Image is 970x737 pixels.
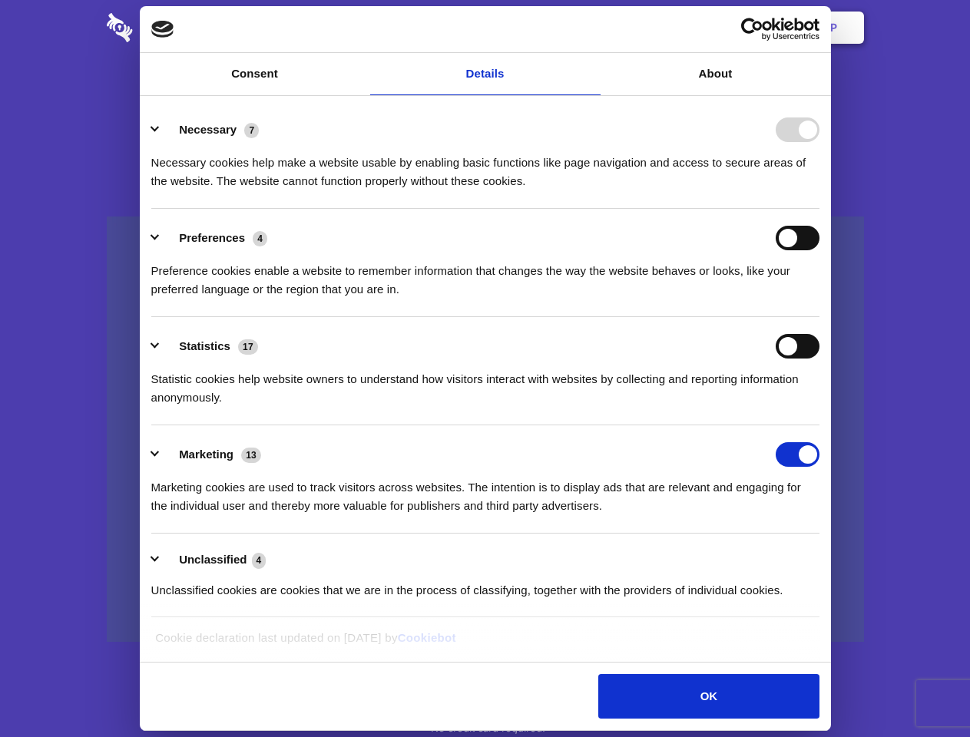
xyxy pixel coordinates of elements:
span: 17 [238,339,258,355]
div: Cookie declaration last updated on [DATE] by [144,629,826,659]
span: 13 [241,448,261,463]
div: Necessary cookies help make a website usable by enabling basic functions like page navigation and... [151,142,819,190]
button: Marketing (13) [151,442,271,467]
button: Necessary (7) [151,117,269,142]
a: Login [697,4,763,51]
h1: Eliminate Slack Data Loss. [107,69,864,124]
span: 4 [253,231,267,246]
a: Details [370,53,601,95]
div: Marketing cookies are used to track visitors across websites. The intention is to display ads tha... [151,467,819,515]
iframe: Drift Widget Chat Controller [893,660,952,719]
a: Consent [140,53,370,95]
div: Preference cookies enable a website to remember information that changes the way the website beha... [151,250,819,299]
label: Statistics [179,339,230,352]
button: OK [598,674,819,719]
a: Contact [623,4,694,51]
a: Usercentrics Cookiebot - opens in a new window [685,18,819,41]
a: Wistia video thumbnail [107,216,864,643]
span: 7 [244,123,259,138]
label: Necessary [179,123,237,136]
button: Unclassified (4) [151,550,276,570]
h4: Auto-redaction of sensitive data, encrypted data sharing and self-destructing private chats. Shar... [107,140,864,190]
span: 4 [252,553,267,568]
div: Unclassified cookies are cookies that we are in the process of classifying, together with the pro... [151,570,819,600]
img: logo [151,21,174,38]
div: Statistic cookies help website owners to understand how visitors interact with websites by collec... [151,359,819,407]
a: Pricing [451,4,518,51]
a: About [601,53,831,95]
img: logo-wordmark-white-trans-d4663122ce5f474addd5e946df7df03e33cb6a1c49d2221995e7729f52c070b2.svg [107,13,238,42]
button: Preferences (4) [151,226,277,250]
label: Preferences [179,231,245,244]
a: Cookiebot [398,631,456,644]
label: Marketing [179,448,233,461]
button: Statistics (17) [151,334,268,359]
